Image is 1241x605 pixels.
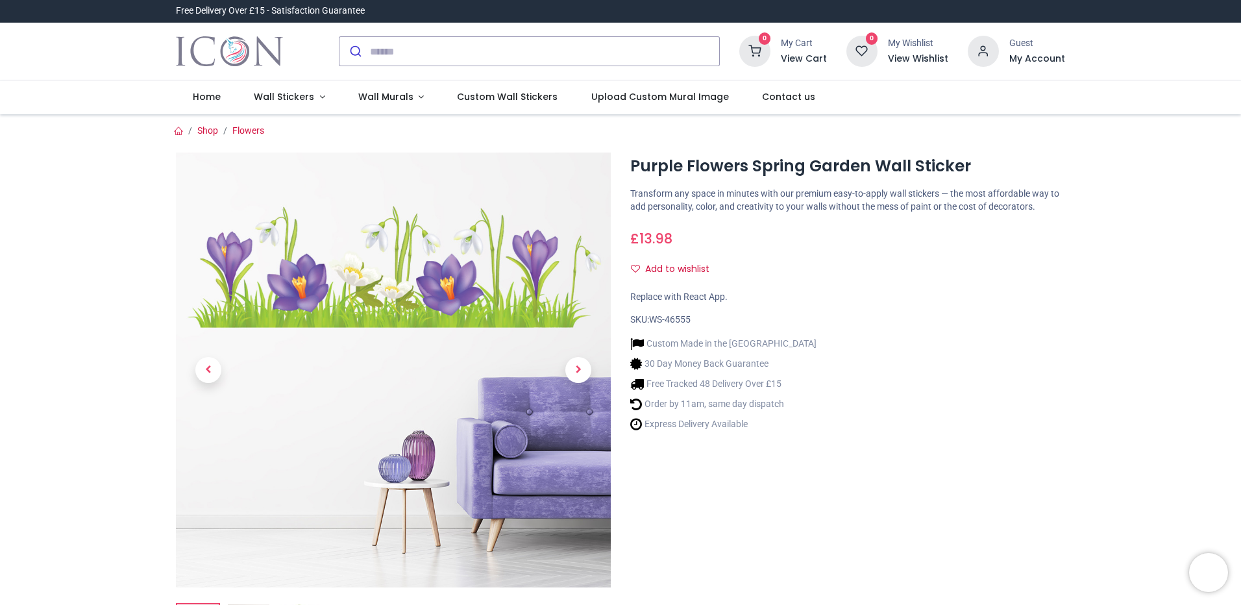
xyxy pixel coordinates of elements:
[457,90,558,103] span: Custom Wall Stickers
[339,37,370,66] button: Submit
[866,32,878,45] sup: 0
[1009,53,1065,66] a: My Account
[176,153,611,587] img: Purple Flowers Spring Garden Wall Sticker
[630,314,1065,327] div: SKU:
[639,229,672,248] span: 13.98
[232,125,264,136] a: Flowers
[846,45,878,56] a: 0
[176,33,283,69] img: Icon Wall Stickers
[888,37,948,50] div: My Wishlist
[762,90,815,103] span: Contact us
[358,90,413,103] span: Wall Murals
[176,5,365,18] div: Free Delivery Over £15 - Satisfaction Guarantee
[781,37,827,50] div: My Cart
[546,218,611,523] a: Next
[591,90,729,103] span: Upload Custom Mural Image
[630,188,1065,213] p: Transform any space in minutes with our premium easy-to-apply wall stickers — the most affordable...
[630,258,720,280] button: Add to wishlistAdd to wishlist
[341,80,441,114] a: Wall Murals
[649,314,691,325] span: WS-46555
[630,229,672,248] span: £
[888,53,948,66] a: View Wishlist
[197,125,218,136] a: Shop
[759,32,771,45] sup: 0
[631,264,640,273] i: Add to wishlist
[630,397,817,411] li: Order by 11am, same day dispatch
[1189,553,1228,592] iframe: Brevo live chat
[195,357,221,383] span: Previous
[193,90,221,103] span: Home
[630,291,1065,304] div: Replace with React App.
[237,80,341,114] a: Wall Stickers
[565,357,591,383] span: Next
[781,53,827,66] a: View Cart
[793,5,1065,18] iframe: Customer reviews powered by Trustpilot
[176,218,241,523] a: Previous
[630,337,817,351] li: Custom Made in the [GEOGRAPHIC_DATA]
[739,45,770,56] a: 0
[630,417,817,431] li: Express Delivery Available
[630,377,817,391] li: Free Tracked 48 Delivery Over £15
[630,155,1065,177] h1: Purple Flowers Spring Garden Wall Sticker
[254,90,314,103] span: Wall Stickers
[630,357,817,371] li: 30 Day Money Back Guarantee
[1009,37,1065,50] div: Guest
[176,33,283,69] a: Logo of Icon Wall Stickers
